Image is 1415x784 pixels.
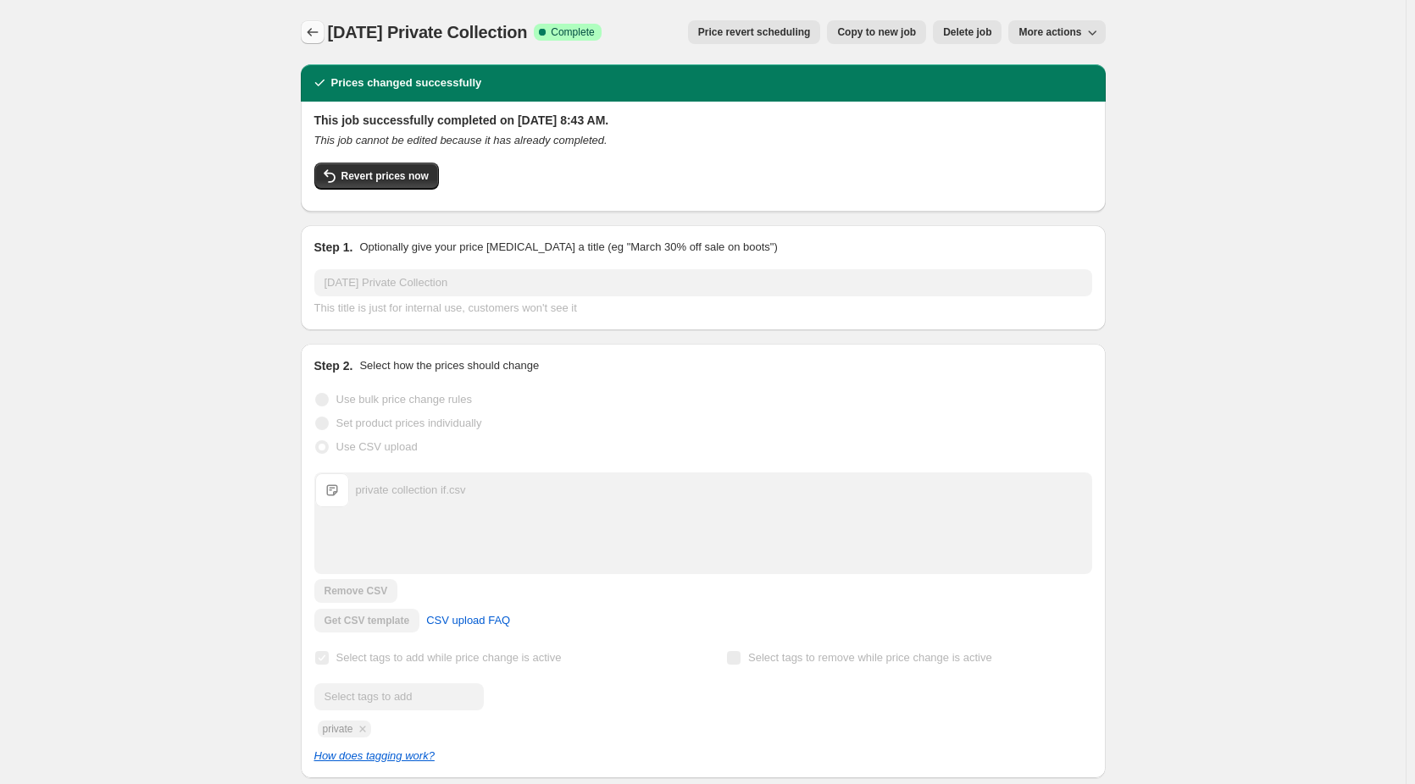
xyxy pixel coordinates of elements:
[827,20,926,44] button: Copy to new job
[933,20,1002,44] button: Delete job
[837,25,916,39] span: Copy to new job
[359,239,777,256] p: Optionally give your price [MEDICAL_DATA] a title (eg "March 30% off sale on boots")
[698,25,811,39] span: Price revert scheduling
[416,607,520,634] a: CSV upload FAQ
[314,112,1092,129] h2: This job successfully completed on [DATE] 8:43 AM.
[748,651,992,664] span: Select tags to remove while price change is active
[314,301,577,314] span: This title is just for internal use, customers won't see it
[426,612,510,629] span: CSV upload FAQ
[336,651,562,664] span: Select tags to add while price change is active
[314,239,353,256] h2: Step 1.
[314,749,435,762] a: How does tagging work?
[1008,20,1105,44] button: More actions
[314,269,1092,296] input: 30% off holiday sale
[359,357,539,374] p: Select how the prices should change
[314,163,439,190] button: Revert prices now
[943,25,991,39] span: Delete job
[336,417,482,429] span: Set product prices individually
[301,20,325,44] button: Price change jobs
[314,134,608,146] i: This job cannot be edited because it has already completed.
[688,20,821,44] button: Price revert scheduling
[551,25,594,39] span: Complete
[314,357,353,374] h2: Step 2.
[341,169,429,183] span: Revert prices now
[336,440,418,453] span: Use CSV upload
[331,75,482,91] h2: Prices changed successfully
[328,23,528,41] span: [DATE] Private Collection
[314,683,484,710] input: Select tags to add
[336,393,472,406] span: Use bulk price change rules
[356,482,466,499] div: private collection if.csv
[1018,25,1081,39] span: More actions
